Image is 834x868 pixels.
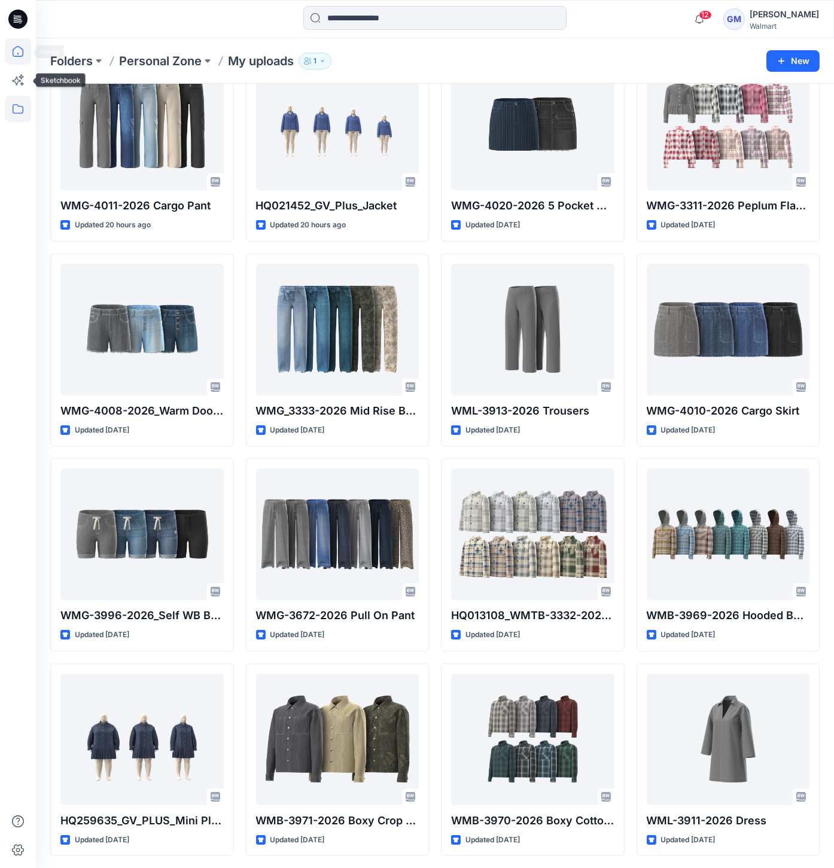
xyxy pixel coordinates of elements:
[270,424,325,437] p: Updated [DATE]
[647,59,810,190] a: WMG-3311-2026 Peplum Flannel Shirt
[256,59,419,190] a: HQ021452_GV_Plus_Jacket
[60,264,224,395] a: WMG-4008-2026_Warm Door Shorts_Opt1
[256,264,419,395] a: WMG_3333-2026 Mid Rise Baggy Straight Pant
[60,468,224,600] a: WMG-3996-2026_Self WB Bermuda Shorts
[750,7,819,22] div: [PERSON_NAME]
[661,424,716,437] p: Updated [DATE]
[465,424,520,437] p: Updated [DATE]
[647,197,810,214] p: WMG-3311-2026 Peplum Flannel Shirt
[256,607,419,624] p: WMG-3672-2026 Pull On Pant
[60,59,224,190] a: WMG-4011-2026 Cargo Pant
[50,53,93,69] a: Folders
[119,53,202,69] a: Personal Zone
[766,50,820,72] button: New
[465,834,520,846] p: Updated [DATE]
[228,53,294,69] p: My uploads
[451,403,614,419] p: WML-3913-2026 Trousers
[647,812,810,829] p: WML-3911-2026 Dress
[465,629,520,641] p: Updated [DATE]
[647,403,810,419] p: WMG-4010-2026 Cargo Skirt
[750,22,819,31] div: Walmart
[647,607,810,624] p: WMB-3969-2026 Hooded Boxy Crop Flannel
[451,812,614,829] p: WMB-3970-2026 Boxy Cotton Texture Flannel
[256,403,419,419] p: WMG_3333-2026 Mid Rise Baggy Straight Pant
[451,468,614,600] a: HQ013108_WMTB-3332-2026_Flannel Shirt
[661,629,716,641] p: Updated [DATE]
[699,10,712,20] span: 12
[270,219,346,232] p: Updated 20 hours ago
[451,264,614,395] a: WML-3913-2026 Trousers
[723,8,745,30] div: GM
[60,403,224,419] p: WMG-4008-2026_Warm Door Shorts_Opt1
[60,197,224,214] p: WMG-4011-2026 Cargo Pant
[75,834,129,846] p: Updated [DATE]
[75,424,129,437] p: Updated [DATE]
[256,674,419,805] a: WMB-3971-2026 Boxy Crop Shacket
[299,53,331,69] button: 1
[256,468,419,600] a: WMG-3672-2026 Pull On Pant
[256,197,419,214] p: HQ021452_GV_Plus_Jacket
[451,674,614,805] a: WMB-3970-2026 Boxy Cotton Texture Flannel
[661,219,716,232] p: Updated [DATE]
[270,629,325,641] p: Updated [DATE]
[465,219,520,232] p: Updated [DATE]
[60,812,224,829] p: HQ259635_GV_PLUS_Mini Pleat Shirt Dress
[270,834,325,846] p: Updated [DATE]
[60,607,224,624] p: WMG-3996-2026_Self WB Bermuda Shorts
[451,59,614,190] a: WMG-4020-2026 5 Pocket Mini Skirt
[75,219,151,232] p: Updated 20 hours ago
[451,197,614,214] p: WMG-4020-2026 5 Pocket Mini Skirt
[75,629,129,641] p: Updated [DATE]
[60,674,224,805] a: HQ259635_GV_PLUS_Mini Pleat Shirt Dress
[313,54,316,68] p: 1
[256,812,419,829] p: WMB-3971-2026 Boxy Crop Shacket
[647,468,810,600] a: WMB-3969-2026 Hooded Boxy Crop Flannel
[451,607,614,624] p: HQ013108_WMTB-3332-2026_Flannel Shirt
[661,834,716,846] p: Updated [DATE]
[647,674,810,805] a: WML-3911-2026 Dress
[647,264,810,395] a: WMG-4010-2026 Cargo Skirt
